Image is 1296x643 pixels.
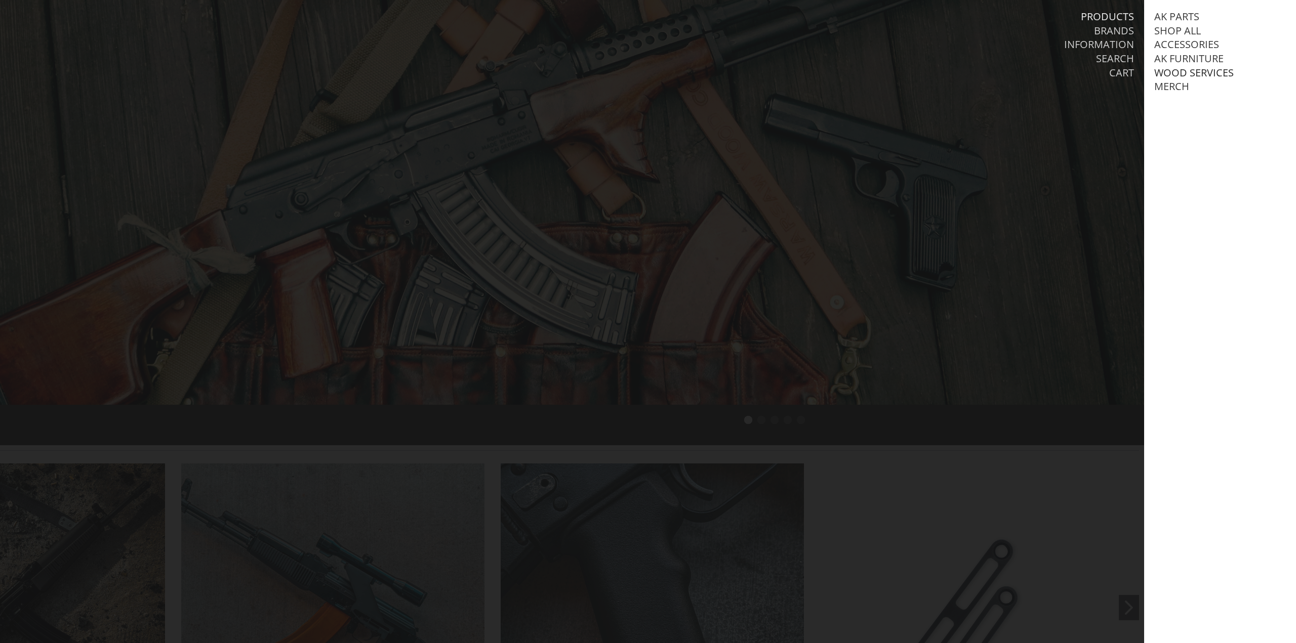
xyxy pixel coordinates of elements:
[1154,66,1234,79] a: Wood Services
[1109,66,1134,79] a: Cart
[1154,52,1224,65] a: AK Furniture
[1081,10,1134,23] a: Products
[1154,10,1199,23] a: AK Parts
[1154,24,1201,37] a: Shop All
[1096,52,1134,65] a: Search
[1154,38,1219,51] a: Accessories
[1154,80,1189,93] a: Merch
[1094,24,1134,37] a: Brands
[1064,38,1134,51] a: Information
